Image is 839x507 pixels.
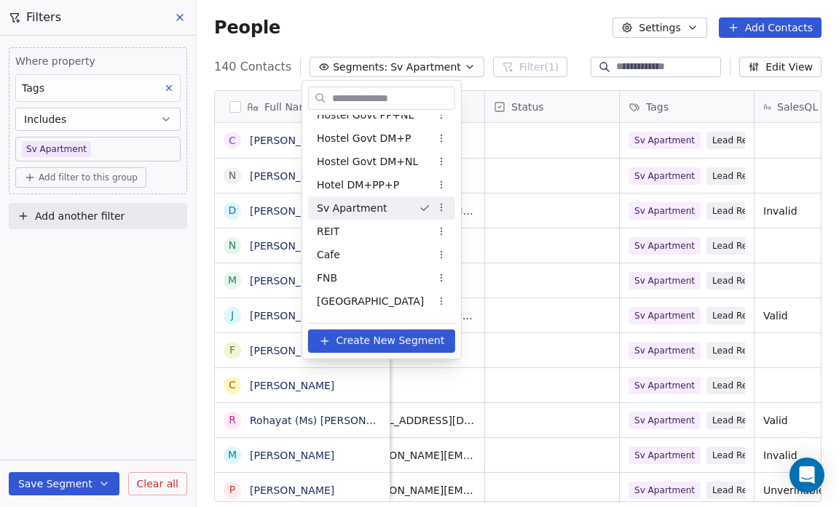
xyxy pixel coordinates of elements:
span: REIT [317,223,339,239]
span: Hostel Govt PP+NL [317,107,414,122]
span: FNB [317,270,337,285]
span: Hotel DM+PP+P [317,177,399,192]
span: Sv Apartment [317,200,387,215]
button: Create New Segment [308,330,455,353]
span: Kitchen & Bath [317,316,393,332]
span: Cafe [317,247,340,262]
span: Create New Segment [336,333,444,348]
span: Hostel Govt DM+NL [317,153,418,169]
span: [GEOGRAPHIC_DATA] [317,293,424,308]
span: Hostel Govt DM+P [317,130,411,145]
